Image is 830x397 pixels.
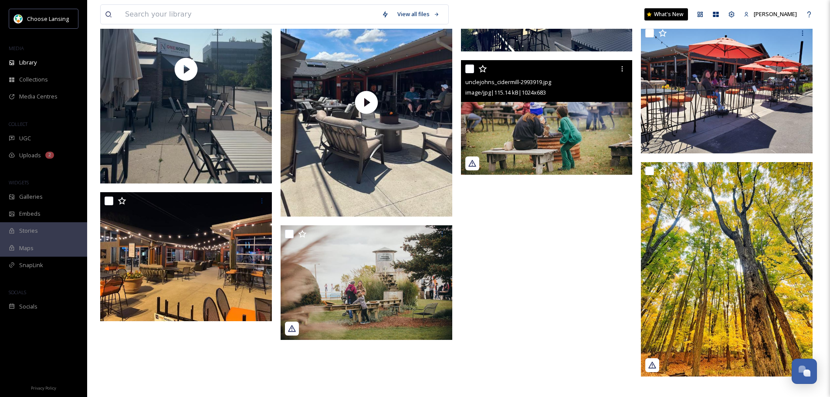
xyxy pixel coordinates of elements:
input: Search your library [121,5,377,24]
span: Stories [19,227,38,235]
img: unclejohns_cidermill-2993919.jpg [461,60,633,175]
img: unclejohns_cidermill-3513748.jpg [281,225,452,340]
span: unclejohns_cidermill-2993919.jpg [465,78,551,86]
span: Uploads [19,151,41,159]
img: fennernature-3500244.jpg [641,162,813,377]
span: Privacy Policy [31,385,56,391]
div: 2 [45,152,54,159]
span: Galleries [19,193,43,201]
a: View all files [393,6,444,23]
span: WIDGETS [9,179,29,186]
span: Media Centres [19,92,58,101]
span: [PERSON_NAME] [754,10,797,18]
span: Collections [19,75,48,84]
span: SOCIALS [9,289,26,295]
img: ext_1757714564.34852_ACorts@diningvc.com-IMG_4026.jpeg [100,192,272,321]
span: Embeds [19,210,41,218]
span: image/jpg | 115.14 kB | 1024 x 683 [465,88,546,96]
a: Privacy Policy [31,382,56,393]
img: logo.jpeg [14,14,23,23]
span: COLLECT [9,121,27,127]
span: SnapLink [19,261,43,269]
span: Maps [19,244,34,252]
span: Choose Lansing [27,15,69,23]
span: MEDIA [9,45,24,51]
button: Open Chat [792,359,817,384]
a: What's New [644,8,688,20]
a: [PERSON_NAME] [739,6,801,23]
span: Socials [19,302,37,311]
img: ext_1757714567.003342_ACorts@diningvc.com-20210513_145652.jpeg [641,24,813,153]
span: UGC [19,134,31,143]
span: Library [19,58,37,67]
